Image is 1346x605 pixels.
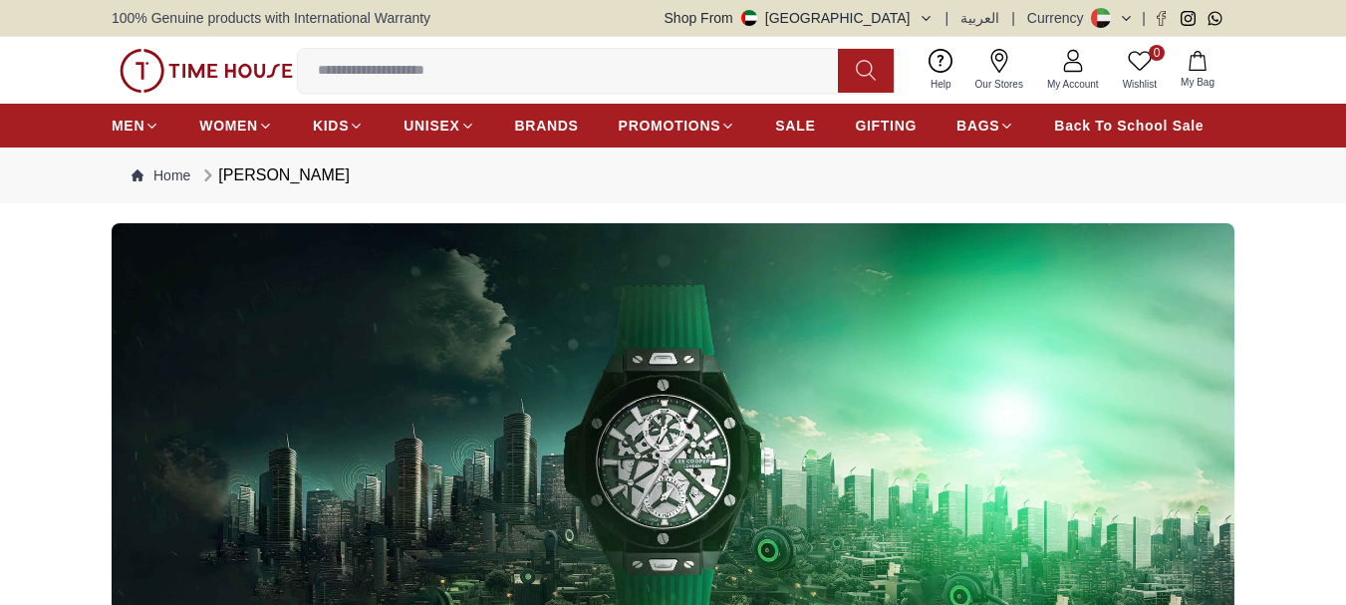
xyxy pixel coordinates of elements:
span: Back To School Sale [1054,116,1204,136]
a: UNISEX [404,108,474,144]
a: PROMOTIONS [619,108,736,144]
span: BAGS [956,116,999,136]
span: Wishlist [1115,77,1165,92]
img: ... [120,49,293,93]
span: SALE [775,116,815,136]
button: My Bag [1169,47,1226,94]
span: PROMOTIONS [619,116,721,136]
span: | [1142,8,1146,28]
span: 100% Genuine products with International Warranty [112,8,430,28]
span: Our Stores [967,77,1031,92]
a: Facebook [1154,11,1169,26]
span: MEN [112,116,144,136]
div: Currency [1027,8,1092,28]
a: Help [919,45,963,96]
span: WOMEN [199,116,258,136]
span: | [945,8,949,28]
span: KIDS [313,116,349,136]
button: العربية [960,8,999,28]
a: BAGS [956,108,1014,144]
img: United Arab Emirates [741,10,757,26]
span: | [1011,8,1015,28]
a: Home [132,165,190,185]
span: BRANDS [515,116,579,136]
a: Instagram [1181,11,1196,26]
a: SALE [775,108,815,144]
a: MEN [112,108,159,144]
span: GIFTING [855,116,917,136]
a: 0Wishlist [1111,45,1169,96]
a: WOMEN [199,108,273,144]
a: KIDS [313,108,364,144]
div: [PERSON_NAME] [198,163,350,187]
span: My Bag [1173,75,1222,90]
span: Help [923,77,959,92]
button: Shop From[GEOGRAPHIC_DATA] [665,8,934,28]
nav: Breadcrumb [112,148,1234,203]
span: UNISEX [404,116,459,136]
span: 0 [1149,45,1165,61]
a: Whatsapp [1208,11,1222,26]
span: My Account [1039,77,1107,92]
a: GIFTING [855,108,917,144]
a: Our Stores [963,45,1035,96]
a: BRANDS [515,108,579,144]
a: Back To School Sale [1054,108,1204,144]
